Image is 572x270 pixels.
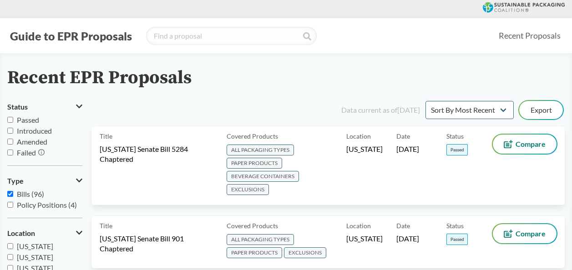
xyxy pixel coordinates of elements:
span: Compare [516,140,546,148]
span: [US_STATE] Senate Bill 5284 Chaptered [100,144,216,164]
span: ALL PACKAGING TYPES [227,234,294,245]
span: [US_STATE] Senate Bill 901 Chaptered [100,234,216,254]
span: [DATE] [396,144,419,154]
span: Passed [17,115,39,124]
span: Policy Positions (4) [17,200,77,209]
span: Location [346,131,371,141]
span: Compare [516,230,546,237]
span: PAPER PRODUCTS [227,158,282,169]
h2: Recent EPR Proposals [7,68,192,88]
span: Status [7,103,28,111]
input: Find a proposal [146,27,317,45]
span: Covered Products [227,131,278,141]
input: Failed [7,150,13,155]
span: Passed [446,144,468,155]
a: Recent Proposals [495,25,565,46]
button: Status [7,99,82,115]
span: Status [446,221,464,230]
button: Compare [493,224,557,243]
span: [DATE] [396,234,419,244]
span: Title [100,221,112,230]
span: BEVERAGE CONTAINERS [227,171,299,182]
span: Passed [446,234,468,245]
span: Status [446,131,464,141]
div: Data current as of [DATE] [341,105,420,115]
input: [US_STATE] [7,254,13,260]
button: Compare [493,135,557,154]
input: Amended [7,139,13,145]
span: Amended [17,137,47,146]
span: [US_STATE] [346,144,383,154]
input: Passed [7,117,13,123]
span: Type [7,177,24,185]
input: Introduced [7,128,13,134]
button: Guide to EPR Proposals [7,29,135,43]
input: Bills (96) [7,191,13,197]
span: Covered Products [227,221,278,230]
span: Location [346,221,371,230]
span: Date [396,221,410,230]
span: EXCLUSIONS [284,247,326,258]
span: Bills (96) [17,190,44,198]
span: [US_STATE] [17,253,53,261]
span: PAPER PRODUCTS [227,247,282,258]
span: Date [396,131,410,141]
input: Policy Positions (4) [7,202,13,208]
span: Introduced [17,126,52,135]
span: Location [7,229,35,237]
button: Type [7,173,82,189]
span: [US_STATE] [346,234,383,244]
span: ALL PACKAGING TYPES [227,145,294,155]
span: [US_STATE] [17,242,53,250]
span: EXCLUSIONS [227,184,269,195]
button: Export [519,101,563,119]
button: Location [7,225,82,241]
span: Title [100,131,112,141]
span: Failed [17,148,36,157]
input: [US_STATE] [7,243,13,249]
